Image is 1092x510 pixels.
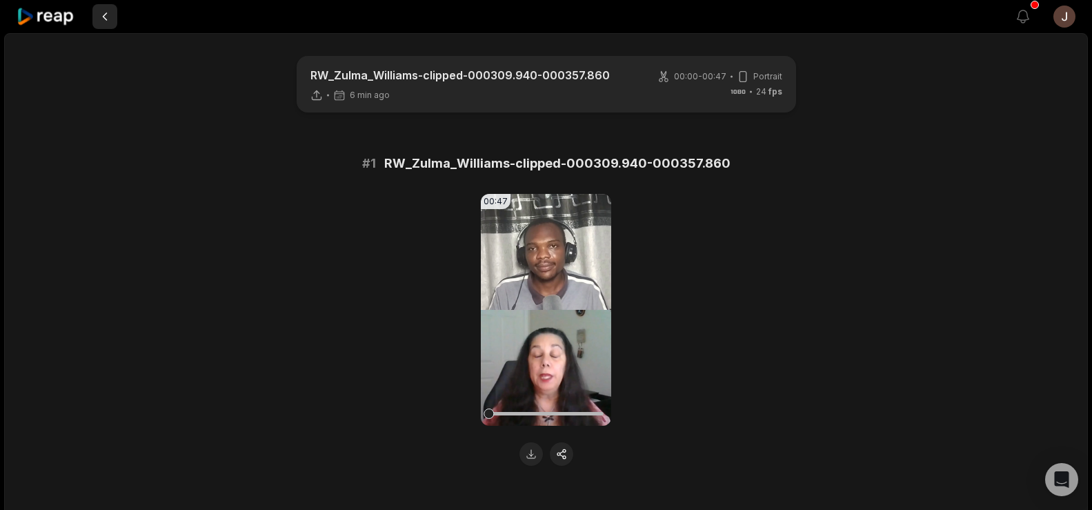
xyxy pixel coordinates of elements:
video: Your browser does not support mp4 format. [481,194,611,426]
span: 24 [756,86,782,98]
span: # 1 [362,154,376,173]
span: RW_Zulma_Williams-clipped-000309.940-000357.860 [384,154,731,173]
span: 6 min ago [350,90,390,101]
span: fps [768,86,782,97]
div: Open Intercom Messenger [1045,463,1078,496]
span: 00:00 - 00:47 [674,70,726,83]
p: RW_Zulma_Williams-clipped-000309.940-000357.860 [310,67,610,84]
span: Portrait [753,70,782,83]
